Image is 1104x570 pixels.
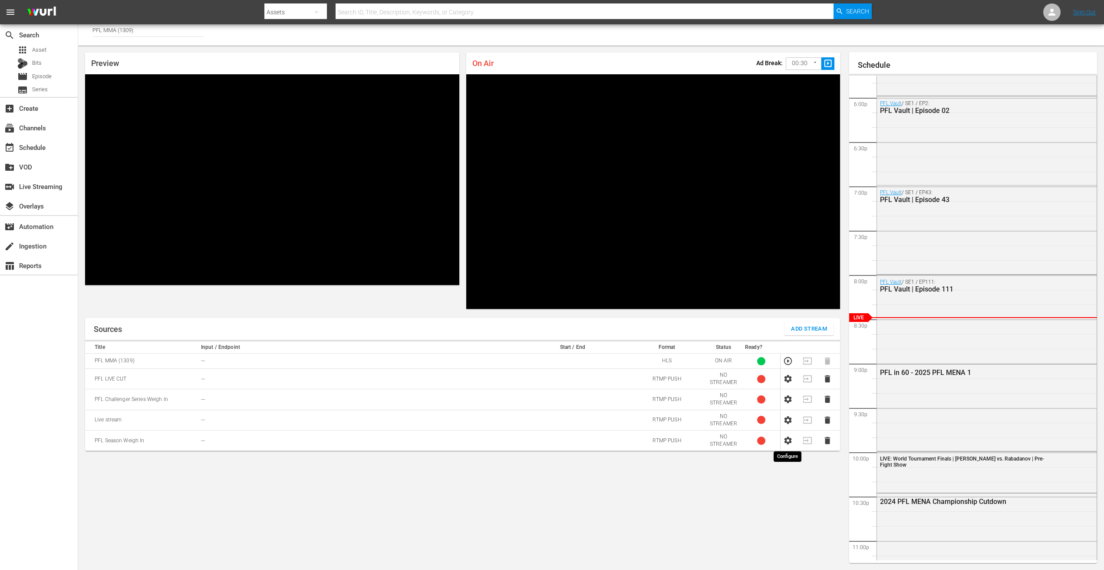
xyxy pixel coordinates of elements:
td: PFL MMA (1309) [85,354,198,369]
td: RTMP PUSH [629,369,705,389]
span: VOD [4,162,15,172]
span: LIVE: World Tournament Finals | [PERSON_NAME] vs. Rabadanov | Pre-Fight Show [880,456,1044,468]
span: Ingestion [4,241,15,252]
div: Bits [17,58,28,69]
span: Channels [4,123,15,133]
h1: Sources [94,325,122,334]
div: / SE1 / EP43: [880,189,1051,204]
span: Reports [4,261,15,271]
th: Title [85,341,198,354]
a: Sign Out [1073,9,1096,16]
td: Live stream [85,410,198,430]
span: Schedule [4,142,15,153]
th: Input / Endpoint [198,341,516,354]
span: Bits [32,59,42,67]
span: Search [846,3,869,19]
td: RTMP PUSH [629,410,705,430]
img: ans4CAIJ8jUAAAAAAAAAAAAAAAAAAAAAAAAgQb4GAAAAAAAAAAAAAAAAAAAAAAAAJMjXAAAAAAAAAAAAAAAAAAAAAAAAgAT5G... [21,2,63,23]
td: NO STREAMER [705,389,742,410]
td: ON AIR [705,354,742,369]
span: Asset [32,46,46,54]
td: RTMP PUSH [629,430,705,451]
div: / SE1 / EP111: [880,279,1051,293]
td: HLS [629,354,705,369]
h1: Schedule [858,61,1097,70]
td: NO STREAMER [705,430,742,451]
button: Add Stream [784,322,834,335]
button: Delete [823,436,832,445]
td: PFL LIVE CUT [85,369,198,389]
span: Add Stream [791,324,827,334]
span: Series [17,85,28,95]
span: Live Streaming [4,182,15,192]
div: PFL Vault | Episode 111 [880,285,1051,293]
div: 00:30 [786,55,821,72]
button: Configure [783,374,793,384]
button: Configure [783,394,793,404]
td: --- [198,430,516,451]
td: NO STREAMER [705,410,742,430]
span: Automation [4,222,15,232]
td: --- [198,369,516,389]
td: PFL Challenger Series Weigh In [85,389,198,410]
td: --- [198,354,516,369]
th: Ready? [742,341,780,354]
span: On Air [472,59,494,68]
div: / SE1 / EP2: [880,100,1051,115]
div: 2024 PFL MENA Championship Cutdown [880,497,1051,506]
span: Episode [32,72,52,81]
button: Search [834,3,872,19]
th: Status [705,341,742,354]
button: Configure [783,415,793,425]
th: Format [629,341,705,354]
button: Delete [823,394,832,404]
a: PFL Vault [880,100,902,106]
a: PFL Vault [880,189,902,196]
button: Delete [823,415,832,425]
span: Search [4,30,15,40]
td: --- [198,389,516,410]
td: RTMP PUSH [629,389,705,410]
div: Video Player [466,74,840,309]
span: slideshow_sharp [823,59,833,69]
span: Preview [91,59,119,68]
button: Preview Stream [783,356,793,366]
th: Start / End [516,341,629,354]
button: Delete [823,374,832,384]
div: Video Player [85,74,459,285]
span: Series [32,85,48,94]
div: PFL Vault | Episode 02 [880,106,1051,115]
a: PFL Vault [880,279,902,285]
div: PFL Vault | Episode 43 [880,196,1051,204]
span: menu [5,7,16,17]
span: Create [4,103,15,114]
p: Ad Break: [756,60,783,66]
span: Overlays [4,201,15,212]
span: Asset [17,45,28,55]
div: PFL in 60 - 2025 PFL MENA 1 [880,368,1051,377]
td: NO STREAMER [705,369,742,389]
span: Episode [17,71,28,82]
td: PFL Season Weigh In [85,430,198,451]
td: --- [198,410,516,430]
